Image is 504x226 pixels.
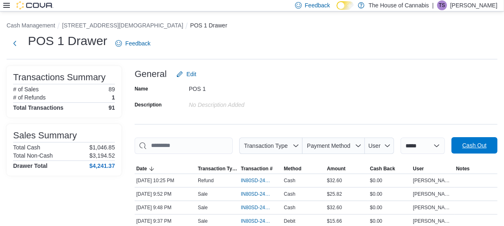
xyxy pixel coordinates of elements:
div: No Description added [189,98,299,108]
h4: 91 [108,104,115,111]
span: User [413,165,424,172]
p: $1,046.85 [89,144,115,151]
span: Method [284,165,302,172]
button: Payment Method [302,138,365,154]
h4: Drawer Total [13,163,48,169]
input: This is a search bar. As you type, the results lower in the page will automatically filter. [135,138,233,154]
div: $0.00 [368,203,411,212]
span: Amount [327,165,346,172]
button: Transaction Type [196,164,239,174]
p: [PERSON_NAME] [450,0,497,10]
h6: # of Refunds [13,94,46,101]
button: Edit [173,66,199,82]
button: Cash Out [451,137,497,154]
button: IN80SD-242308 [241,176,281,185]
div: [DATE] 9:48 PM [135,203,196,212]
span: [PERSON_NAME] [413,191,453,197]
span: Cash [284,191,296,197]
h6: Total Cash [13,144,40,151]
span: Payment Method [307,142,351,149]
button: User [411,164,454,174]
h3: Transactions Summary [13,72,105,82]
span: Cash Out [462,141,486,149]
label: Description [135,102,162,108]
h1: POS 1 Drawer [28,33,107,49]
button: Amount [325,164,369,174]
input: Dark Mode [337,1,354,10]
button: Cash Back [368,164,411,174]
a: Feedback [112,35,153,52]
span: $32.60 [327,204,342,211]
span: IN80SD-242306 [241,204,273,211]
div: Tamara Silver [437,0,447,10]
p: | [432,0,434,10]
p: The House of Cannabis [369,0,429,10]
label: Name [135,86,148,92]
span: Feedback [305,1,330,9]
button: Cash Management [7,22,55,29]
span: [PERSON_NAME] [413,218,453,224]
span: [PERSON_NAME] [413,177,453,184]
div: POS 1 [189,82,299,92]
span: Cash Back [370,165,395,172]
div: $0.00 [368,189,411,199]
span: IN80SD-242307 [241,191,273,197]
button: User [365,138,394,154]
h3: General [135,69,167,79]
p: Sale [198,218,208,224]
span: User [369,142,381,149]
span: Edit [186,70,196,78]
nav: An example of EuiBreadcrumbs [7,21,497,31]
span: Debit [284,218,296,224]
p: Sale [198,191,208,197]
span: [PERSON_NAME] [413,204,453,211]
button: IN80SD-242306 [241,203,281,212]
p: Refund [198,177,214,184]
button: Date [135,164,196,174]
span: Cash [284,177,296,184]
button: POS 1 Drawer [190,22,227,29]
span: Transaction Type [244,142,288,149]
span: Date [136,165,147,172]
h3: Sales Summary [13,131,77,140]
p: 1 [112,94,115,101]
div: [DATE] 10:25 PM [135,176,196,185]
span: Transaction Type [198,165,238,172]
span: Notes [456,165,470,172]
span: $15.66 [327,218,342,224]
p: 89 [108,86,115,93]
span: Cash [284,204,296,211]
button: Transaction # [239,164,282,174]
span: $32.60 [327,177,342,184]
span: Transaction # [241,165,273,172]
h6: # of Sales [13,86,39,93]
p: Sale [198,204,208,211]
button: IN80SD-242305 [241,216,281,226]
div: $0.00 [368,216,411,226]
span: $25.82 [327,191,342,197]
button: Next [7,35,23,52]
button: [STREET_ADDRESS][DEMOGRAPHIC_DATA] [62,22,183,29]
span: IN80SD-242305 [241,218,273,224]
span: Feedback [125,39,150,47]
div: [DATE] 9:52 PM [135,189,196,199]
img: Cova [16,1,53,9]
button: Transaction Type [239,138,302,154]
p: $3,194.52 [89,152,115,159]
div: $0.00 [368,176,411,185]
button: IN80SD-242307 [241,189,281,199]
h4: $4,241.37 [89,163,115,169]
button: Notes [454,164,497,174]
h4: Total Transactions [13,104,64,111]
h6: Total Non-Cash [13,152,53,159]
span: IN80SD-242308 [241,177,273,184]
button: Method [282,164,325,174]
div: [DATE] 9:37 PM [135,216,196,226]
span: TS [439,0,445,10]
